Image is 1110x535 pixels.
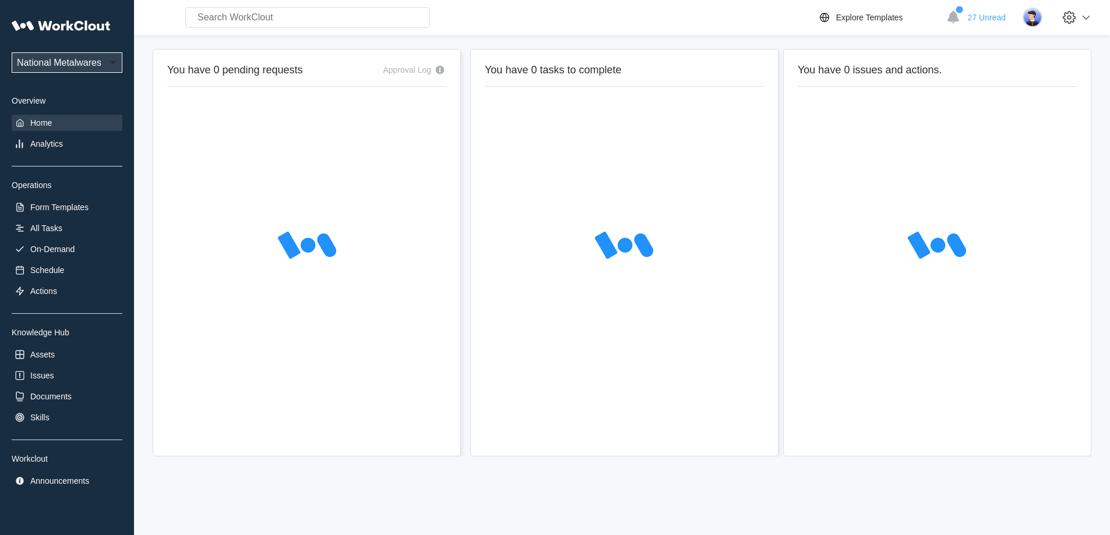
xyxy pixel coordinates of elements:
[30,413,50,422] div: Skills
[12,388,122,405] a: Documents
[12,180,122,190] div: Operations
[12,241,122,257] a: On-Demand
[12,283,122,299] a: Actions
[836,13,903,22] div: Explore Templates
[30,224,62,233] div: All Tasks
[968,13,1006,22] span: 27 Unread
[383,65,431,75] div: Approval Log
[1023,8,1042,27] img: user-5.png
[30,203,89,212] div: Form Templates
[30,118,52,127] div: Home
[30,245,75,254] div: On-Demand
[817,10,940,24] a: Explore Templates
[12,136,122,152] a: Analytics
[12,367,122,384] a: Issues
[12,115,122,131] a: Home
[12,346,122,363] a: Assets
[30,476,89,486] div: Announcements
[12,262,122,278] a: Schedule
[12,454,122,463] div: Workclout
[798,63,1077,77] h2: You have 0 issues and actions.
[30,371,54,380] div: Issues
[30,350,55,359] div: Assets
[30,286,57,296] div: Actions
[185,7,430,28] input: Search WorkClout
[30,392,72,401] div: Documents
[167,63,303,77] h2: You have 0 pending requests
[12,409,122,426] a: Skills
[12,220,122,236] a: All Tasks
[30,139,63,148] div: Analytics
[12,473,122,489] a: Announcements
[12,199,122,215] a: Form Templates
[485,63,764,77] h2: You have 0 tasks to complete
[12,96,122,105] div: Overview
[30,265,64,275] div: Schedule
[12,328,122,337] div: Knowledge Hub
